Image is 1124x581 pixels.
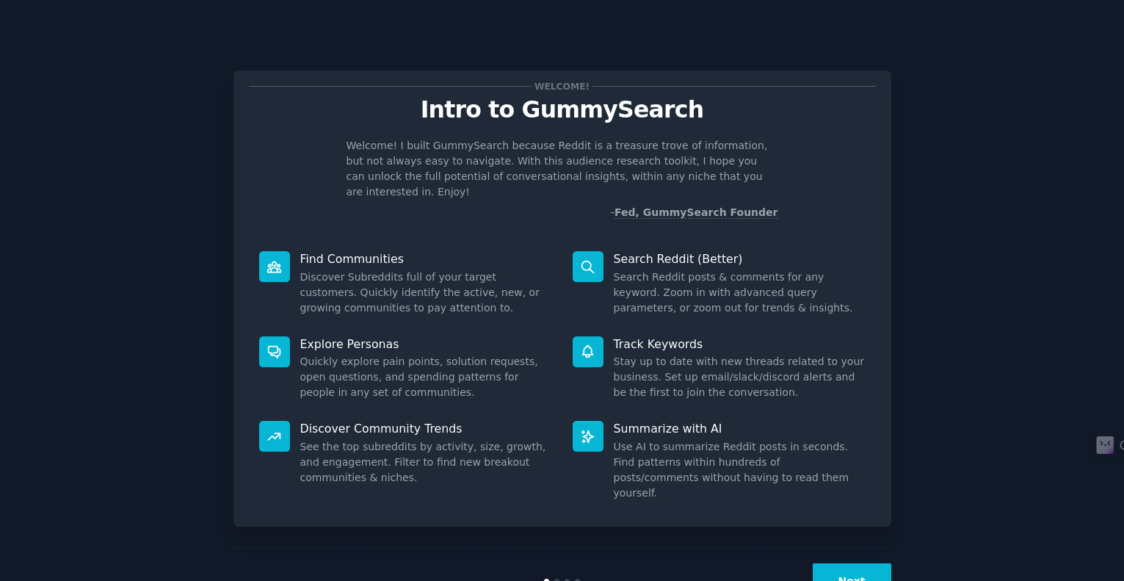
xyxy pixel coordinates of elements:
p: Find Communities [300,251,552,267]
p: Welcome! I built GummySearch because Reddit is a treasure trove of information, but not always ea... [347,138,778,200]
dd: Quickly explore pain points, solution requests, open questions, and spending patterns for people ... [300,354,552,400]
dd: See the top subreddits by activity, size, growth, and engagement. Filter to find new breakout com... [300,439,552,486]
dd: Use AI to summarize Reddit posts in seconds. Find patterns within hundreds of posts/comments with... [614,439,866,501]
span: Welcome! [532,79,592,94]
dd: Discover Subreddits full of your target customers. Quickly identify the active, new, or growing c... [300,270,552,316]
dd: Search Reddit posts & comments for any keyword. Zoom in with advanced query parameters, or zoom o... [614,270,866,316]
dd: Stay up to date with new threads related to your business. Set up email/slack/discord alerts and ... [614,354,866,400]
div: - [611,205,778,220]
p: Search Reddit (Better) [614,251,866,267]
p: Intro to GummySearch [249,97,876,123]
p: Discover Community Trends [300,421,552,436]
p: Summarize with AI [614,421,866,436]
a: Fed, GummySearch Founder [614,206,778,219]
p: Explore Personas [300,336,552,352]
p: Track Keywords [614,336,866,352]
